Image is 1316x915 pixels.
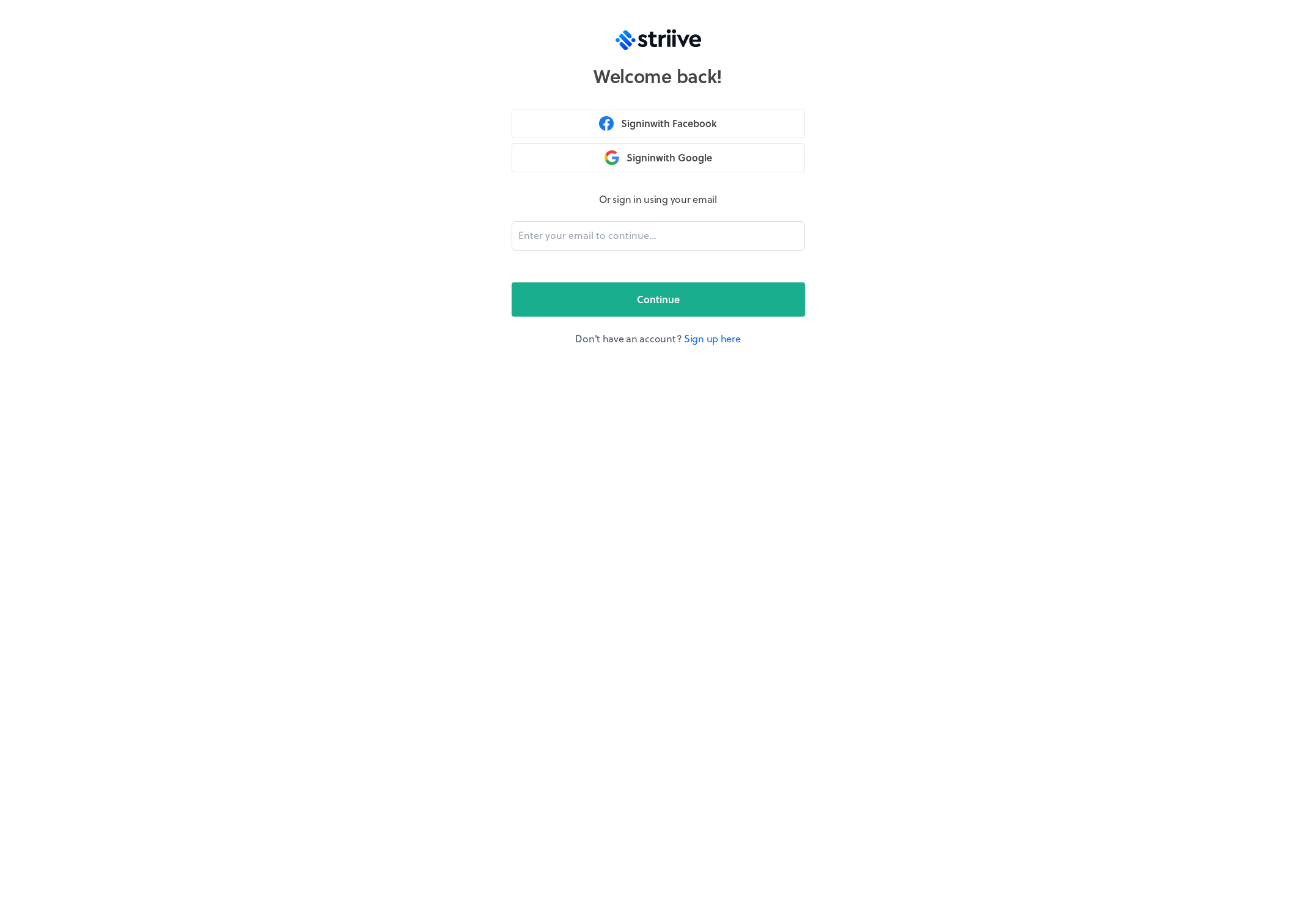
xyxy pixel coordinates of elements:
[512,282,805,317] button: Continue
[512,192,805,207] p: Or sign in using your email
[684,331,741,345] a: Sign up here
[616,29,701,50] img: logo-trans.svg
[594,65,722,87] h1: Welcome back!
[512,109,805,138] button: Signinwith Facebook
[637,292,680,307] span: Continue
[512,221,805,251] input: Enter your email to continue...
[512,143,805,172] button: Signinwith Google
[512,331,805,346] p: Don't have an account?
